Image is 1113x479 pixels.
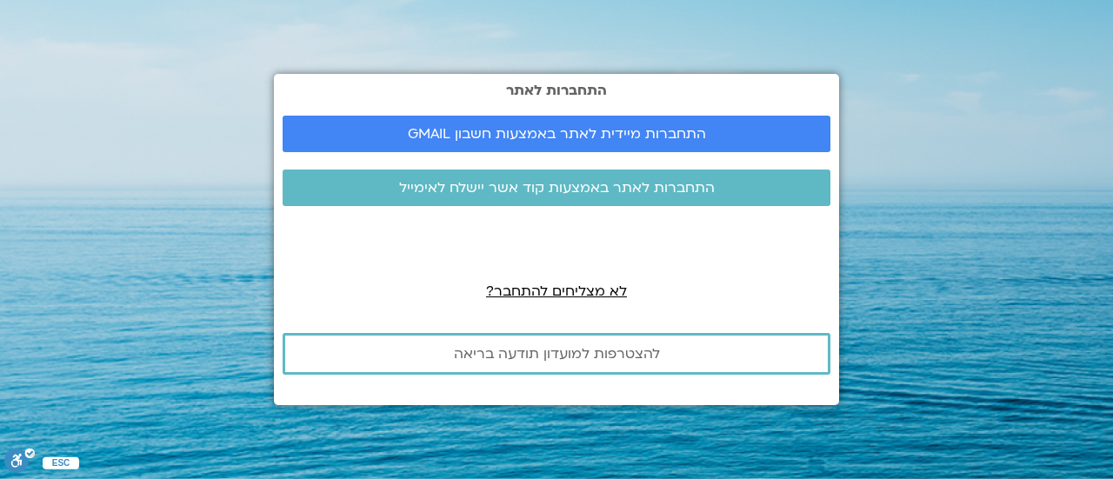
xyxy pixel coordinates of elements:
a: התחברות לאתר באמצעות קוד אשר יישלח לאימייל [283,170,830,206]
a: לא מצליחים להתחבר? [486,282,627,301]
a: להצטרפות למועדון תודעה בריאה [283,333,830,375]
span: להצטרפות למועדון תודעה בריאה [454,346,660,362]
span: התחברות לאתר באמצעות קוד אשר יישלח לאימייל [399,180,715,196]
a: התחברות מיידית לאתר באמצעות חשבון GMAIL [283,116,830,152]
span: התחברות מיידית לאתר באמצעות חשבון GMAIL [408,126,706,142]
h2: התחברות לאתר [283,83,830,98]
